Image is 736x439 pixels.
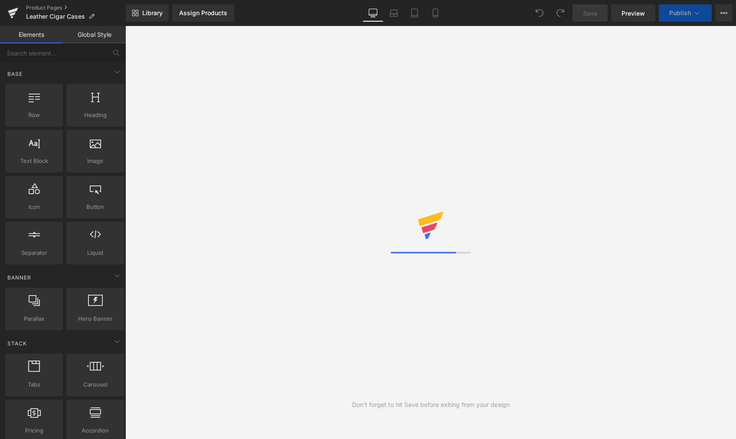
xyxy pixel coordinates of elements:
a: Laptop [383,4,404,22]
div: Assign Products [179,10,227,16]
a: New Library [126,4,169,22]
button: Undo [531,4,548,22]
a: Mobile [425,4,446,22]
span: Pricing [8,426,60,435]
a: Desktop [363,4,383,22]
span: Tabs [8,380,60,389]
span: Leather Cigar Cases [26,13,85,20]
span: Base [7,70,23,78]
a: Global Style [63,26,126,43]
span: Accordion [69,426,121,435]
span: Icon [8,202,60,211]
span: Row [8,111,60,120]
a: Product Pages [26,4,126,11]
span: Heading [69,111,121,120]
span: Image [69,156,121,166]
span: Save [583,9,597,18]
span: Parallax [8,314,60,323]
span: Text Block [8,156,60,166]
a: Tablet [404,4,425,22]
button: More [715,4,733,22]
span: Stack [7,339,28,348]
div: Don't forget to hit Save before exiting from your design [352,400,510,410]
span: Banner [7,273,32,282]
span: Liquid [69,248,121,257]
button: Publish [659,4,712,22]
button: Redo [552,4,569,22]
span: Preview [622,9,645,18]
span: Carousel [69,380,121,389]
span: Button [69,202,121,211]
a: Preview [611,4,655,22]
span: Library [142,9,163,17]
span: Publish [669,10,691,16]
span: Hero Banner [69,314,121,323]
span: Separator [8,248,60,257]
